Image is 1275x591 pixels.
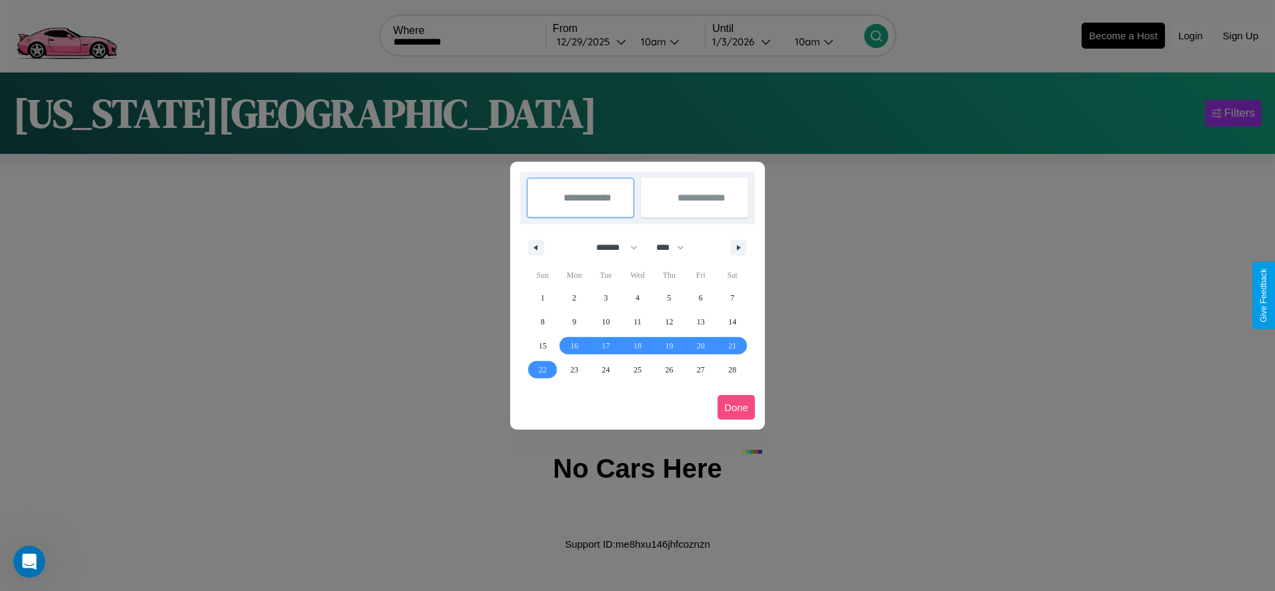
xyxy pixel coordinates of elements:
span: 24 [602,358,610,382]
button: 6 [685,286,716,310]
button: 22 [527,358,558,382]
button: 20 [685,334,716,358]
span: 2 [572,286,576,310]
span: Sat [717,265,748,286]
span: 13 [697,310,705,334]
button: 13 [685,310,716,334]
span: 11 [633,310,642,334]
button: 2 [558,286,589,310]
iframe: Intercom live chat [13,546,45,578]
button: 24 [590,358,621,382]
span: 18 [633,334,642,358]
span: 12 [665,310,673,334]
button: 10 [590,310,621,334]
span: 6 [699,286,703,310]
button: 14 [717,310,748,334]
button: 17 [590,334,621,358]
div: Give Feedback [1259,269,1268,322]
span: 21 [728,334,736,358]
span: 8 [541,310,545,334]
button: 27 [685,358,716,382]
button: 3 [590,286,621,310]
span: 19 [665,334,673,358]
span: 14 [728,310,736,334]
span: 23 [570,358,578,382]
span: 22 [539,358,547,382]
span: 4 [635,286,640,310]
button: 18 [621,334,653,358]
button: 26 [654,358,685,382]
span: 25 [633,358,642,382]
span: Wed [621,265,653,286]
button: 28 [717,358,748,382]
span: Sun [527,265,558,286]
span: 27 [697,358,705,382]
button: 11 [621,310,653,334]
button: 16 [558,334,589,358]
span: 7 [730,286,734,310]
button: 21 [717,334,748,358]
span: Fri [685,265,716,286]
span: 3 [604,286,608,310]
span: Mon [558,265,589,286]
button: 5 [654,286,685,310]
button: 23 [558,358,589,382]
span: 5 [667,286,671,310]
span: 20 [697,334,705,358]
span: Thu [654,265,685,286]
button: 1 [527,286,558,310]
span: 16 [570,334,578,358]
span: 10 [602,310,610,334]
button: 4 [621,286,653,310]
button: 12 [654,310,685,334]
button: 25 [621,358,653,382]
span: 1 [541,286,545,310]
span: 17 [602,334,610,358]
button: Done [718,395,755,420]
button: 9 [558,310,589,334]
button: 7 [717,286,748,310]
span: 15 [539,334,547,358]
span: 9 [572,310,576,334]
span: 28 [728,358,736,382]
span: 26 [665,358,673,382]
button: 8 [527,310,558,334]
button: 19 [654,334,685,358]
span: Tue [590,265,621,286]
button: 15 [527,334,558,358]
